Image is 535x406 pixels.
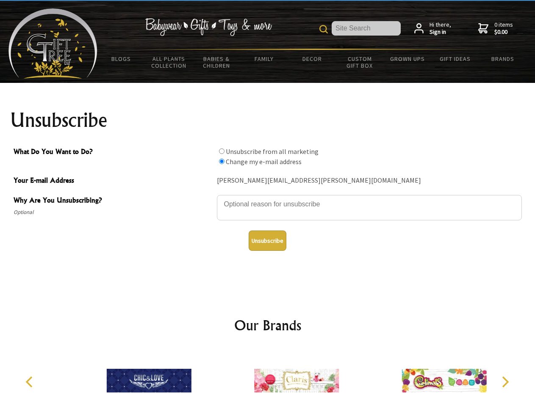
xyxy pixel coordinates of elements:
[21,373,40,391] button: Previous
[479,50,527,68] a: Brands
[145,50,193,74] a: All Plants Collection
[10,110,525,130] h1: Unsubscribe
[97,50,145,68] a: BLOGS
[430,21,451,36] span: Hi there,
[414,21,451,36] a: Hi there,Sign in
[14,195,213,207] span: Why Are You Unsubscribing?
[226,157,302,166] label: Change my e-mail address
[478,21,513,36] a: 0 items$0.00
[319,25,328,33] img: product search
[8,8,97,79] img: Babyware - Gifts - Toys and more...
[336,50,384,74] a: Custom Gift Box
[494,28,513,36] strong: $0.00
[431,50,479,68] a: Gift Ideas
[332,21,401,36] input: Site Search
[383,50,431,68] a: Grown Ups
[219,148,225,154] input: What Do You Want to Do?
[14,175,213,187] span: Your E-mail Address
[217,195,522,220] textarea: Why Are You Unsubscribing?
[17,315,518,335] h2: Our Brands
[249,230,286,251] button: Unsubscribe
[496,373,514,391] button: Next
[219,159,225,164] input: What Do You Want to Do?
[14,207,213,217] span: Optional
[494,21,513,36] span: 0 items
[145,18,272,36] img: Babywear - Gifts - Toys & more
[193,50,241,74] a: Babies & Children
[241,50,288,68] a: Family
[288,50,336,68] a: Decor
[217,174,522,187] div: [PERSON_NAME][EMAIL_ADDRESS][PERSON_NAME][DOMAIN_NAME]
[430,28,451,36] strong: Sign in
[226,147,319,156] label: Unsubscribe from all marketing
[14,146,213,159] span: What Do You Want to Do?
